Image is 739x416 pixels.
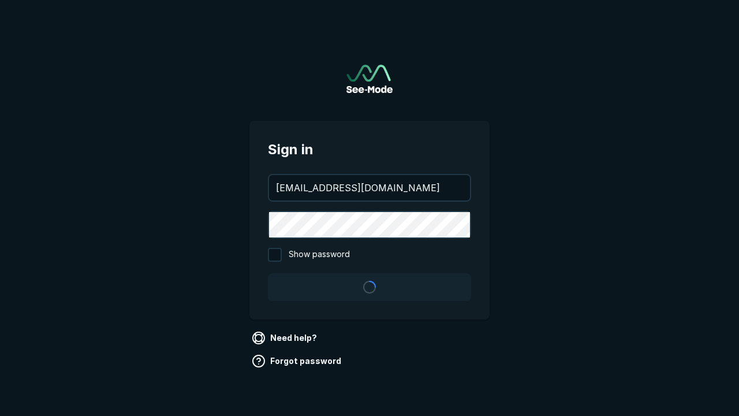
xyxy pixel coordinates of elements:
a: Forgot password [249,352,346,370]
span: Show password [289,248,350,262]
img: See-Mode Logo [346,65,393,93]
span: Sign in [268,139,471,160]
a: Go to sign in [346,65,393,93]
input: your@email.com [269,175,470,200]
a: Need help? [249,329,322,347]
